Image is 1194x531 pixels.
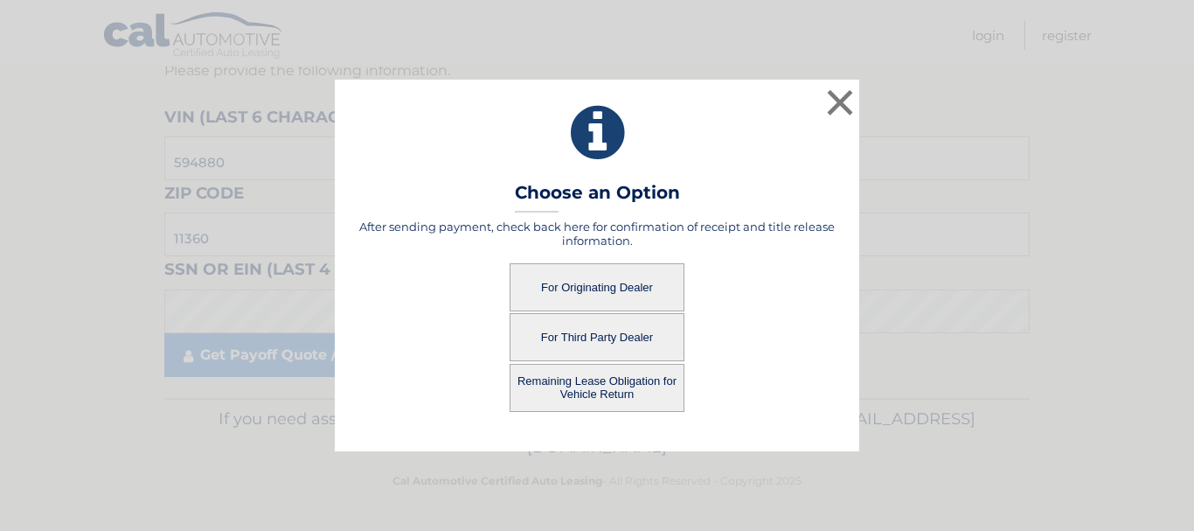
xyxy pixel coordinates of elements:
[357,220,837,248] h5: After sending payment, check back here for confirmation of receipt and title release information.
[510,263,684,311] button: For Originating Dealer
[510,364,684,412] button: Remaining Lease Obligation for Vehicle Return
[823,85,857,120] button: ×
[515,182,680,213] h3: Choose an Option
[510,313,684,361] button: For Third Party Dealer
